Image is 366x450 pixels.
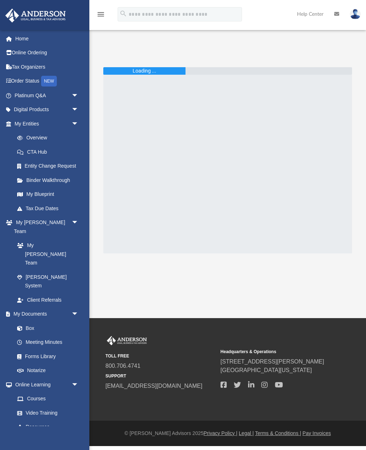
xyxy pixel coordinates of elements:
a: [GEOGRAPHIC_DATA][US_STATE] [221,367,312,373]
a: Digital Productsarrow_drop_down [5,103,89,117]
a: Box [10,321,82,335]
a: [EMAIL_ADDRESS][DOMAIN_NAME] [105,383,202,389]
a: Platinum Q&Aarrow_drop_down [5,88,89,103]
a: My Entitiesarrow_drop_down [5,117,89,131]
a: My Blueprint [10,187,86,202]
div: © [PERSON_NAME] Advisors 2025 [89,430,366,437]
a: Privacy Policy | [204,430,238,436]
a: Online Learningarrow_drop_down [5,377,86,392]
a: Entity Change Request [10,159,89,173]
a: Online Ordering [5,46,89,60]
a: CTA Hub [10,145,89,159]
small: TOLL FREE [105,353,216,359]
span: arrow_drop_down [71,216,86,230]
a: Video Training [10,406,82,420]
img: Anderson Advisors Platinum Portal [105,336,148,345]
a: Overview [10,131,89,145]
img: User Pic [350,9,361,19]
small: Headquarters & Operations [221,348,331,355]
div: NEW [41,76,57,86]
span: arrow_drop_down [71,377,86,392]
img: Anderson Advisors Platinum Portal [3,9,68,23]
span: arrow_drop_down [71,117,86,131]
a: Resources [10,420,86,434]
a: Tax Organizers [5,60,89,74]
a: Client Referrals [10,293,86,307]
a: Tax Due Dates [10,201,89,216]
a: Binder Walkthrough [10,173,89,187]
a: [PERSON_NAME] System [10,270,86,293]
a: My Documentsarrow_drop_down [5,307,86,321]
a: Terms & Conditions | [255,430,301,436]
a: 800.706.4741 [105,363,140,369]
a: My [PERSON_NAME] Teamarrow_drop_down [5,216,86,238]
a: Legal | [239,430,254,436]
i: menu [97,10,105,19]
i: search [119,10,127,18]
a: menu [97,14,105,19]
div: Loading ... [133,67,156,75]
a: Meeting Minutes [10,335,86,350]
a: Notarize [10,364,86,378]
a: [STREET_ADDRESS][PERSON_NAME] [221,358,324,365]
a: My [PERSON_NAME] Team [10,238,82,270]
span: arrow_drop_down [71,307,86,322]
a: Courses [10,392,86,406]
a: Forms Library [10,349,82,364]
small: SUPPORT [105,373,216,379]
a: Order StatusNEW [5,74,89,89]
span: arrow_drop_down [71,88,86,103]
span: arrow_drop_down [71,103,86,117]
a: Home [5,31,89,46]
